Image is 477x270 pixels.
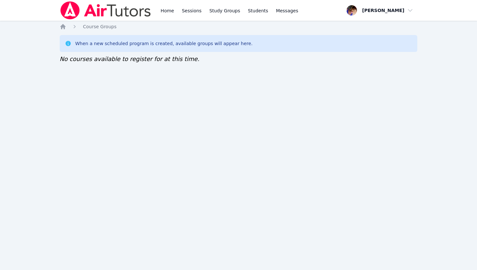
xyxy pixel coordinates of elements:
span: Course Groups [83,24,116,29]
nav: Breadcrumb [60,23,418,30]
img: Air Tutors [60,1,152,19]
span: No courses available to register for at this time. [60,55,200,62]
a: Course Groups [83,23,116,30]
div: When a new scheduled program is created, available groups will appear here. [75,40,253,47]
span: Messages [276,7,298,14]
